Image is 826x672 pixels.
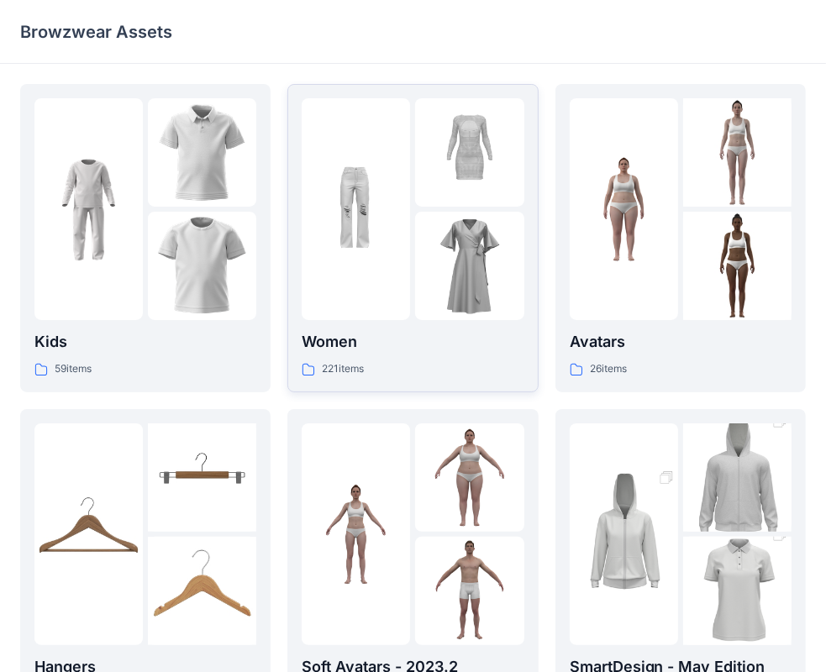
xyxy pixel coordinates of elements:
p: 59 items [55,360,92,378]
p: 26 items [590,360,627,378]
p: Kids [34,330,256,354]
img: folder 2 [148,98,256,207]
img: folder 2 [415,98,523,207]
img: folder 2 [415,423,523,532]
img: folder 1 [570,453,678,616]
img: folder 1 [34,155,143,264]
img: folder 1 [34,480,143,588]
p: Browzwear Assets [20,20,172,44]
a: folder 1folder 2folder 3Women221items [287,84,538,392]
img: folder 2 [148,423,256,532]
img: folder 3 [415,212,523,320]
img: folder 3 [683,212,792,320]
img: folder 1 [570,155,678,264]
a: folder 1folder 2folder 3Kids59items [20,84,271,392]
p: Avatars [570,330,792,354]
img: folder 3 [148,212,256,320]
p: 221 items [322,360,364,378]
img: folder 3 [415,537,523,645]
img: folder 2 [683,396,792,559]
img: folder 2 [683,98,792,207]
img: folder 1 [302,480,410,588]
a: folder 1folder 2folder 3Avatars26items [555,84,806,392]
img: folder 3 [148,537,256,645]
p: Women [302,330,523,354]
img: folder 1 [302,155,410,264]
